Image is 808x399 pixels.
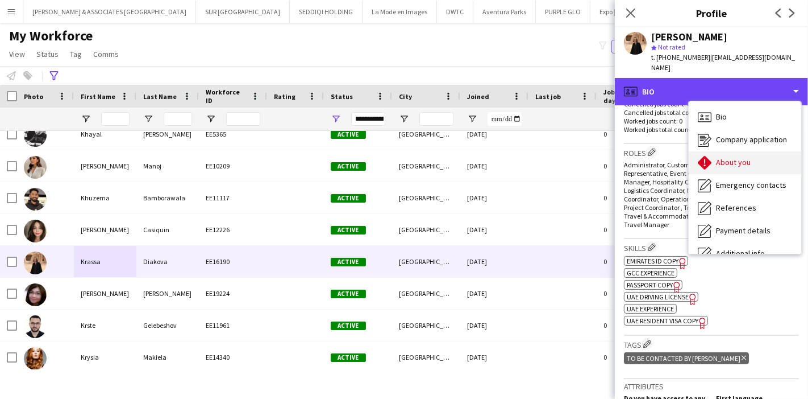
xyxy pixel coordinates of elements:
p: Worked jobs total count: 0 [624,125,799,134]
button: SUR [GEOGRAPHIC_DATA] [196,1,290,23]
span: Bio [716,112,727,122]
button: SEDDIQI HOLDING [290,1,363,23]
div: [PERSON_NAME] [136,118,199,150]
span: City [399,92,412,101]
div: Manoj [136,150,199,182]
div: 0 [597,214,670,245]
div: Emergency contacts [689,174,801,197]
span: Emirates ID copy [627,257,678,265]
div: [PERSON_NAME] [651,32,727,42]
div: [DATE] [460,342,528,373]
img: Krassa Diakova [24,252,47,274]
div: [DATE] [460,278,528,309]
span: Last Name [143,92,177,101]
span: Emergency contacts [716,180,786,190]
a: Tag [65,47,86,61]
span: UAE Driving License [627,293,689,301]
button: DWTC [437,1,473,23]
div: To be Contacted by [PERSON_NAME] [624,352,749,364]
div: 0 [597,278,670,309]
span: Joined [467,92,489,101]
button: [PERSON_NAME] & ASSOCIATES [GEOGRAPHIC_DATA] [23,1,196,23]
div: About you [689,151,801,174]
img: Khushbu Manoj [24,156,47,179]
input: City Filter Input [419,112,453,126]
span: | [EMAIL_ADDRESS][DOMAIN_NAME] [651,53,795,72]
span: UAE Resident Visa copy [627,316,698,325]
img: Kim Joyce Casiquin [24,220,47,242]
div: [PERSON_NAME] [74,214,136,245]
span: Status [331,92,353,101]
h3: Roles [624,146,799,158]
div: [GEOGRAPHIC_DATA] [392,310,460,341]
div: [PERSON_NAME] [74,150,136,182]
div: [GEOGRAPHIC_DATA] [392,342,460,373]
div: Casiquin [136,214,199,245]
button: PURPLE GLO [536,1,590,23]
div: Khayal [74,118,136,150]
div: Krste [74,310,136,341]
button: Open Filter Menu [399,114,409,124]
div: [DATE] [460,246,528,277]
div: Bio [689,106,801,129]
span: Additional info [716,248,765,258]
span: Jobs (last 90 days) [603,88,650,105]
input: First Name Filter Input [101,112,130,126]
div: [DATE] [460,310,528,341]
div: Diakova [136,246,199,277]
span: Active [331,226,366,235]
span: References [716,203,756,213]
a: View [5,47,30,61]
div: EE12226 [199,214,267,245]
div: 0 [597,182,670,213]
div: Payment details [689,220,801,242]
div: References [689,197,801,220]
span: Active [331,353,366,362]
img: KRISTINE ANCHETA [24,283,47,306]
span: Not rated [658,43,685,51]
span: Tag [70,49,82,59]
div: EE16190 [199,246,267,277]
input: Workforce ID Filter Input [226,112,260,126]
div: [GEOGRAPHIC_DATA] [392,214,460,245]
div: Bio [615,78,808,105]
h3: Attributes [624,381,799,392]
div: Additional info [689,242,801,265]
button: Expo [GEOGRAPHIC_DATA] [590,1,686,23]
input: Last Name Filter Input [164,112,192,126]
img: Krysia Makiela [24,347,47,370]
span: First Name [81,92,115,101]
span: Company application [716,134,787,145]
div: EE10209 [199,150,267,182]
button: Everyone5,698 [611,40,668,54]
h3: Profile [615,6,808,20]
span: UAE Experience [627,305,674,313]
img: Khayal Aliyev [24,124,47,147]
img: Krste Gelebeshov [24,315,47,338]
div: [GEOGRAPHIC_DATA] [392,150,460,182]
div: [DATE] [460,214,528,245]
button: Open Filter Menu [206,114,216,124]
div: [DATE] [460,182,528,213]
div: 0 [597,118,670,150]
span: View [9,49,25,59]
div: EE5365 [199,118,267,150]
span: Active [331,290,366,298]
span: Active [331,258,366,266]
p: Worked jobs count: 0 [624,117,799,125]
span: Active [331,322,366,330]
img: Khuzema Bamborawala [24,188,47,211]
span: Last job [535,92,561,101]
div: Company application [689,129,801,151]
div: Khuzema [74,182,136,213]
div: EE11961 [199,310,267,341]
span: GCC Experience [627,269,674,277]
span: Passport copy [627,281,673,289]
h3: Skills [624,241,799,253]
div: Krysia [74,342,136,373]
div: [GEOGRAPHIC_DATA] [392,246,460,277]
div: Makiela [136,342,199,373]
h3: Tags [624,338,799,350]
span: Active [331,194,366,203]
div: 0 [597,246,670,277]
